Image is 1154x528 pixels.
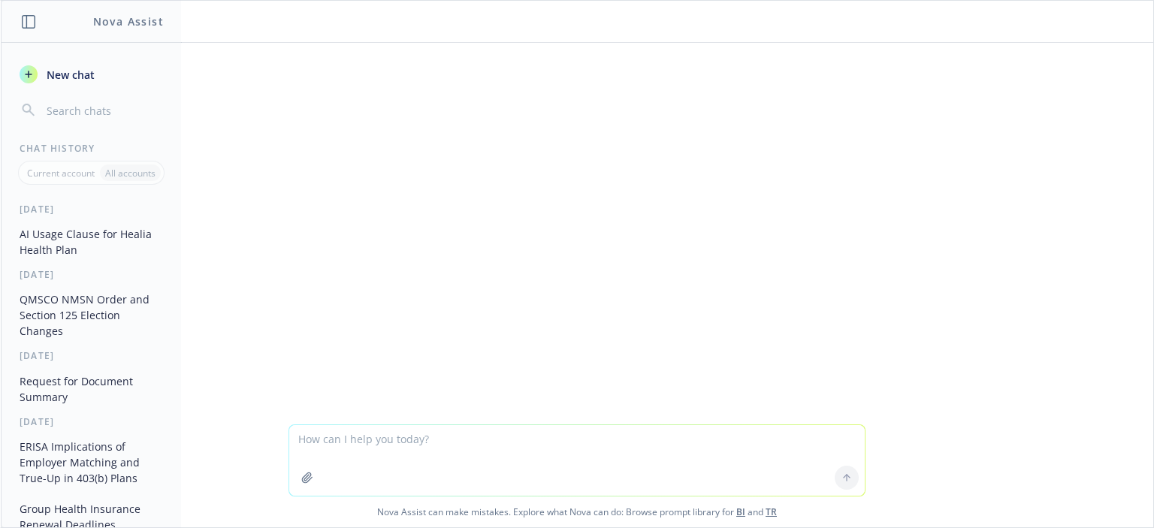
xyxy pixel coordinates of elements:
[2,349,181,362] div: [DATE]
[105,167,156,180] p: All accounts
[14,369,169,409] button: Request for Document Summary
[14,222,169,262] button: AI Usage Clause for Healia Health Plan
[14,434,169,490] button: ERISA Implications of Employer Matching and True-Up in 403(b) Plans
[7,496,1147,527] span: Nova Assist can make mistakes. Explore what Nova can do: Browse prompt library for and
[93,14,164,29] h1: Nova Assist
[44,100,163,121] input: Search chats
[27,167,95,180] p: Current account
[766,505,777,518] a: TR
[2,142,181,155] div: Chat History
[2,203,181,216] div: [DATE]
[44,67,95,83] span: New chat
[14,287,169,343] button: QMSCO NMSN Order and Section 125 Election Changes
[14,61,169,88] button: New chat
[2,415,181,428] div: [DATE]
[736,505,745,518] a: BI
[2,268,181,281] div: [DATE]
